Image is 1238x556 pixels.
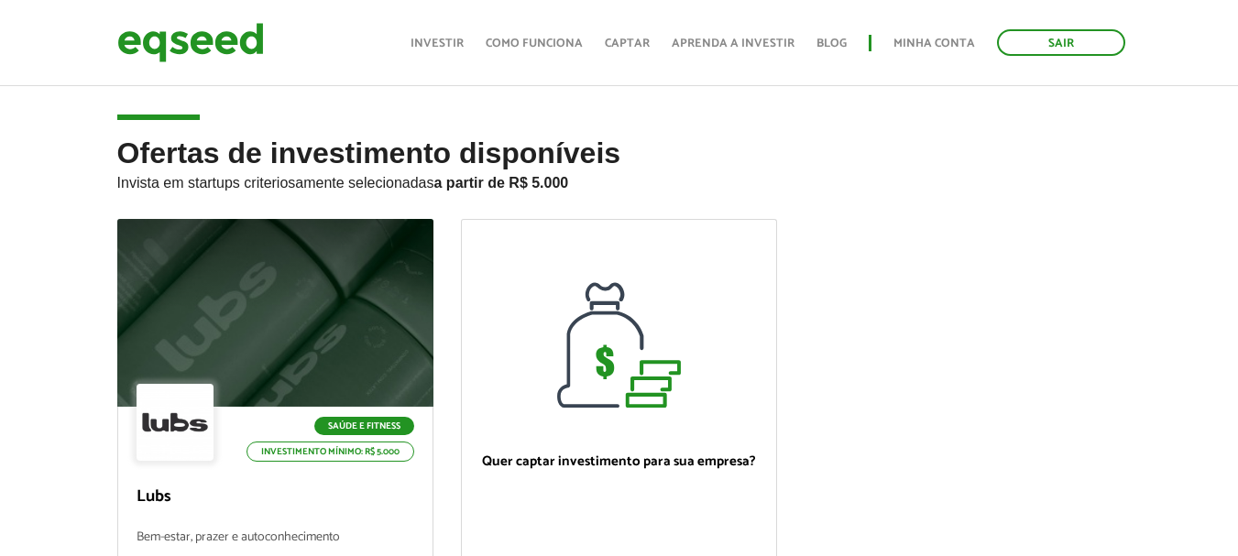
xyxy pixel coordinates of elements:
[434,175,569,191] strong: a partir de R$ 5.000
[314,417,414,435] p: Saúde e Fitness
[672,38,794,49] a: Aprenda a investir
[997,29,1125,56] a: Sair
[605,38,650,49] a: Captar
[137,487,414,507] p: Lubs
[117,18,264,67] img: EqSeed
[411,38,464,49] a: Investir
[117,169,1122,191] p: Invista em startups criteriosamente selecionadas
[816,38,847,49] a: Blog
[480,453,758,470] p: Quer captar investimento para sua empresa?
[486,38,583,49] a: Como funciona
[247,442,414,462] p: Investimento mínimo: R$ 5.000
[117,137,1122,219] h2: Ofertas de investimento disponíveis
[893,38,975,49] a: Minha conta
